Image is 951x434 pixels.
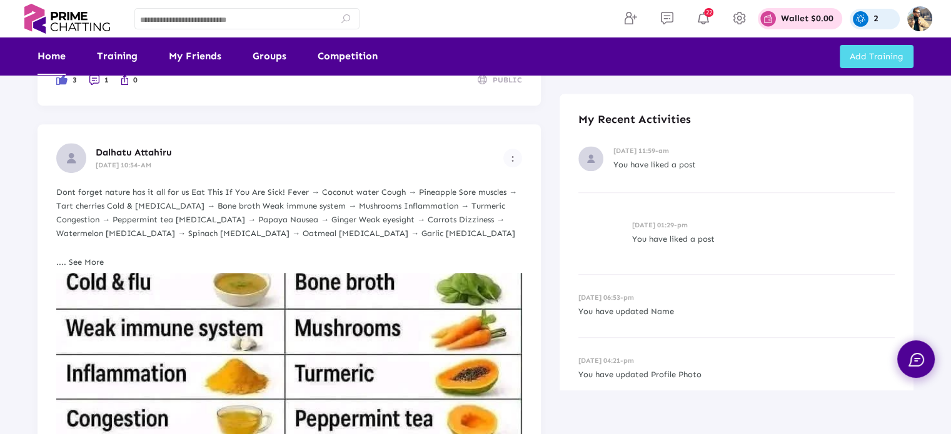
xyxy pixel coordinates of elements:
[56,75,68,85] img: like
[56,143,86,173] img: user-profile
[493,73,522,87] span: PUBLIC
[781,14,833,23] p: Wallet $0.00
[850,51,903,62] span: Add Training
[169,37,221,75] a: My Friends
[578,357,895,365] h6: [DATE] 04:21-pm
[908,353,924,367] img: chat.svg
[56,257,104,267] a: .... See More
[840,45,913,68] button: Add Training
[56,185,522,254] p: Dont forget nature has it all for us Eat This If You Are Sick! ﻿﻿﻿Fever → Coconut water ﻿﻿﻿Cough ...
[318,37,378,75] a: Competition
[578,146,603,171] img: recent-activities-img
[578,368,895,382] p: You have updated Profile Photo
[73,73,77,87] span: 3
[704,8,713,17] span: 22
[511,155,514,162] img: more
[907,6,932,31] img: img
[96,147,172,158] span: Dalhatu Attahiru
[97,37,138,75] a: Training
[595,229,605,239] img: like
[253,37,286,75] a: Groups
[632,221,895,229] h6: [DATE] 01:29-pm
[632,232,895,246] p: You have liked a post
[578,305,895,318] p: You have updated Name
[578,112,895,126] h4: My Recent Activities
[613,147,895,155] h6: [DATE] 11:59-am
[96,161,503,169] h6: [DATE] 10:54-AM
[503,149,522,167] button: Example icon-button with a menu
[38,37,66,75] a: Home
[133,73,138,87] span: 0
[578,293,895,302] h6: [DATE] 06:53-pm
[873,14,878,23] p: 2
[613,158,895,172] p: You have liked a post
[19,4,116,34] img: logo
[121,75,128,85] img: like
